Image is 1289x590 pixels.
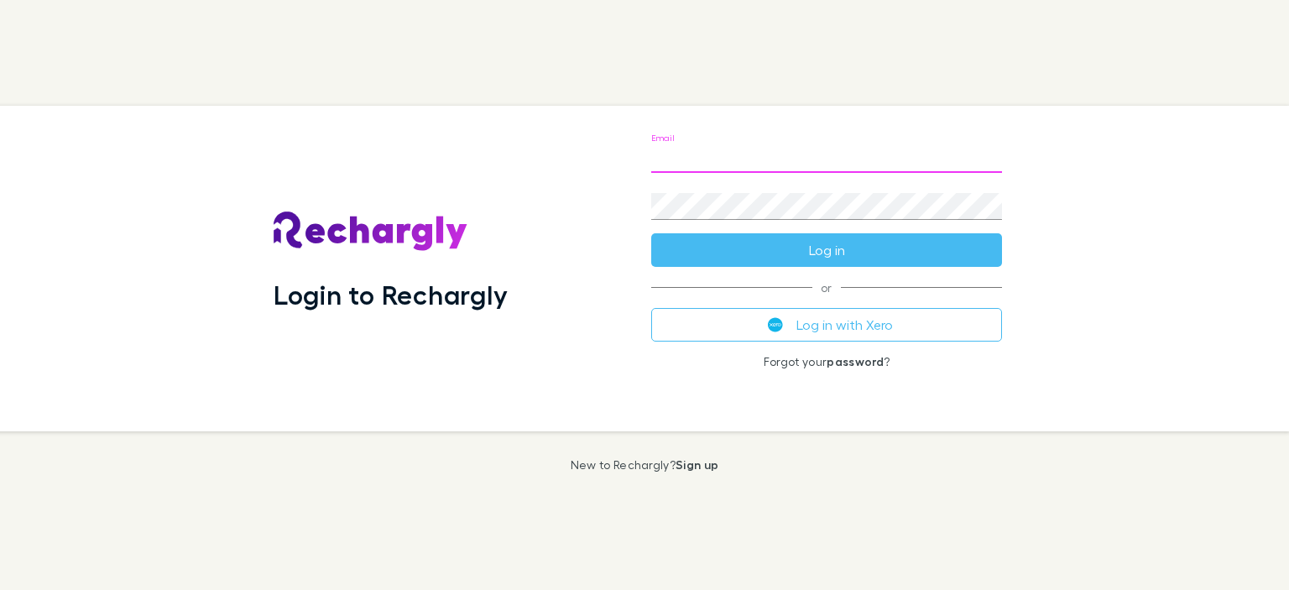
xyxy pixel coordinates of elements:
p: Forgot your ? [651,355,1002,368]
img: Rechargly's Logo [274,211,468,252]
p: New to Rechargly? [571,458,719,472]
img: Xero's logo [768,317,783,332]
h1: Login to Rechargly [274,279,508,311]
a: Sign up [676,457,718,472]
button: Log in with Xero [651,308,1002,342]
span: or [651,287,1002,288]
label: Email [651,131,674,144]
a: password [827,354,884,368]
button: Log in [651,233,1002,267]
